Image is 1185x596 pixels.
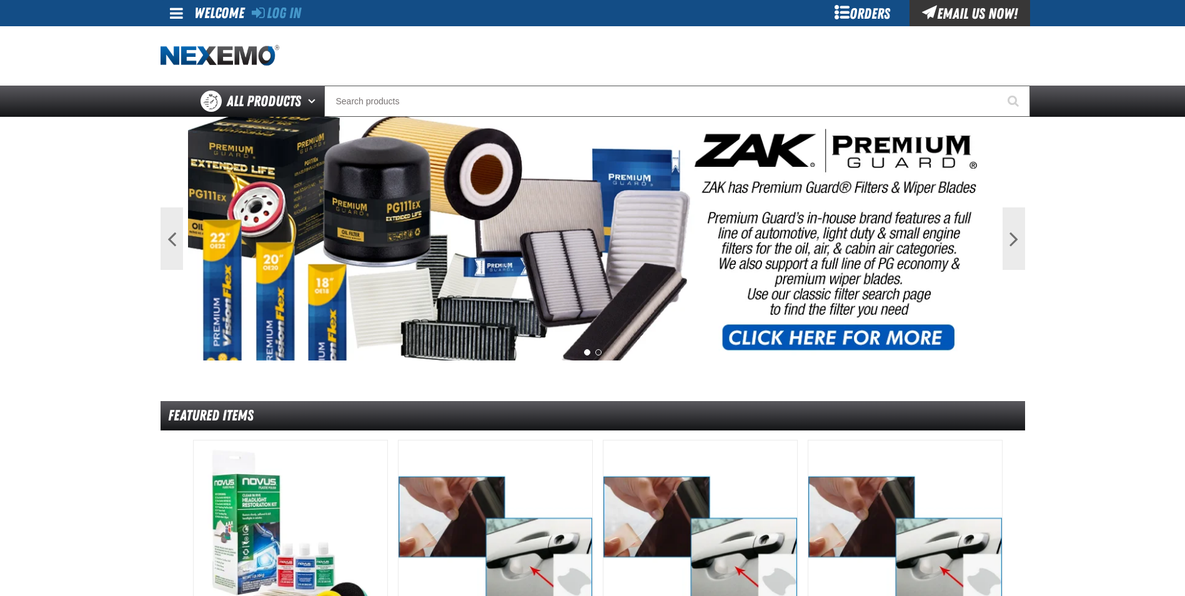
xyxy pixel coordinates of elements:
button: 2 of 2 [595,349,602,355]
input: Search [324,86,1030,117]
button: 1 of 2 [584,349,590,355]
img: Nexemo logo [161,45,279,67]
button: Open All Products pages [304,86,324,117]
button: Start Searching [999,86,1030,117]
a: Log In [252,4,301,22]
span: All Products [227,90,301,112]
button: Previous [161,207,183,270]
img: PG Filters & Wipers [188,117,998,360]
div: Featured Items [161,401,1025,430]
button: Next [1003,207,1025,270]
